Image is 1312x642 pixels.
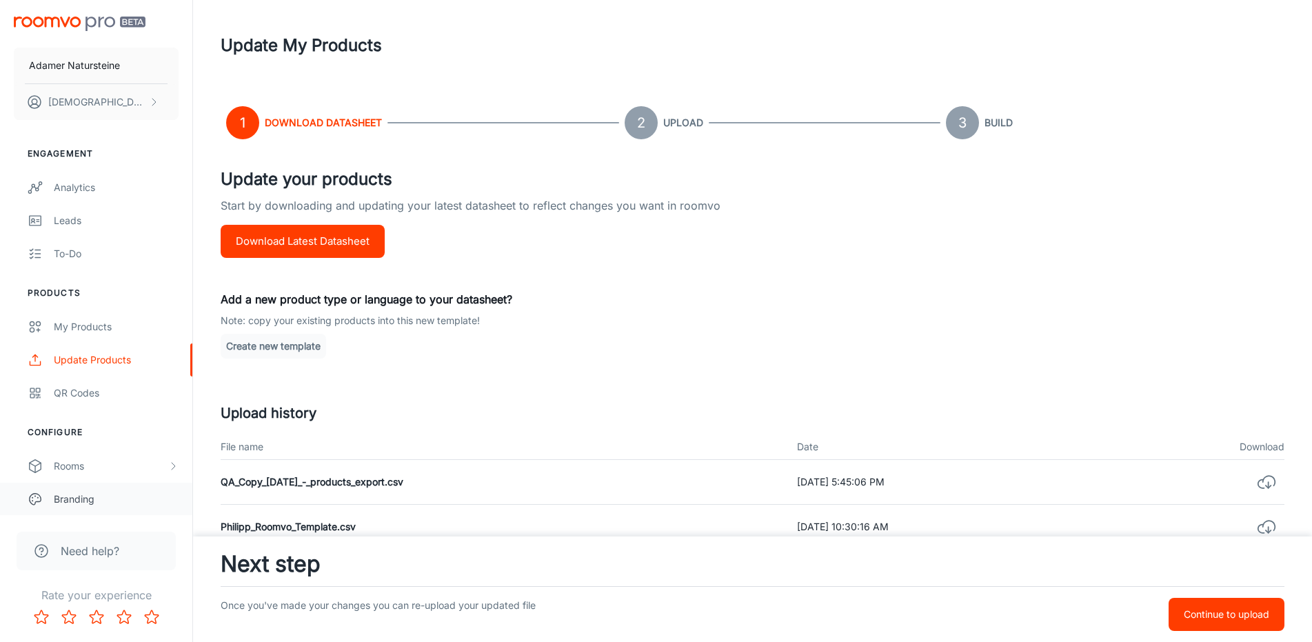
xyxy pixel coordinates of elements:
[637,114,645,131] text: 2
[985,115,1013,130] h6: Build
[221,548,1284,581] h3: Next step
[221,403,1284,423] h5: Upload history
[14,17,145,31] img: Roomvo PRO Beta
[221,313,1284,328] p: Note: copy your existing products into this new template!
[240,114,245,131] text: 1
[61,543,119,559] span: Need help?
[1122,434,1284,460] th: Download
[28,603,55,631] button: Rate 1 star
[138,603,165,631] button: Rate 5 star
[265,115,382,130] h6: Download Datasheet
[14,48,179,83] button: Adamer Natursteine
[55,603,83,631] button: Rate 2 star
[958,114,967,131] text: 3
[786,434,1122,460] th: Date
[14,84,179,120] button: [DEMOGRAPHIC_DATA] Zor
[54,385,179,401] div: QR Codes
[54,246,179,261] div: To-do
[786,460,1122,505] td: [DATE] 5:45:06 PM
[663,115,703,130] h6: Upload
[54,180,179,195] div: Analytics
[221,334,326,359] button: Create new template
[221,598,912,631] p: Once you've made your changes you can re-upload your updated file
[1169,598,1284,631] button: Continue to upload
[54,459,168,474] div: Rooms
[29,58,120,73] p: Adamer Natursteine
[54,492,179,507] div: Branding
[221,291,1284,308] p: Add a new product type or language to your datasheet?
[221,225,385,258] button: Download Latest Datasheet
[11,587,181,603] p: Rate your experience
[221,197,1284,225] p: Start by downloading and updating your latest datasheet to reflect changes you want in roomvo
[221,505,786,550] td: Philipp_Roomvo_Template.csv
[54,352,179,368] div: Update Products
[54,319,179,334] div: My Products
[48,94,145,110] p: [DEMOGRAPHIC_DATA] Zor
[221,460,786,505] td: QA_Copy_[DATE]_-_products_export.csv
[1184,607,1269,622] p: Continue to upload
[786,505,1122,550] td: [DATE] 10:30:16 AM
[221,434,786,460] th: File name
[221,33,382,58] h1: Update My Products
[54,213,179,228] div: Leads
[221,167,1284,192] h4: Update your products
[83,603,110,631] button: Rate 3 star
[110,603,138,631] button: Rate 4 star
